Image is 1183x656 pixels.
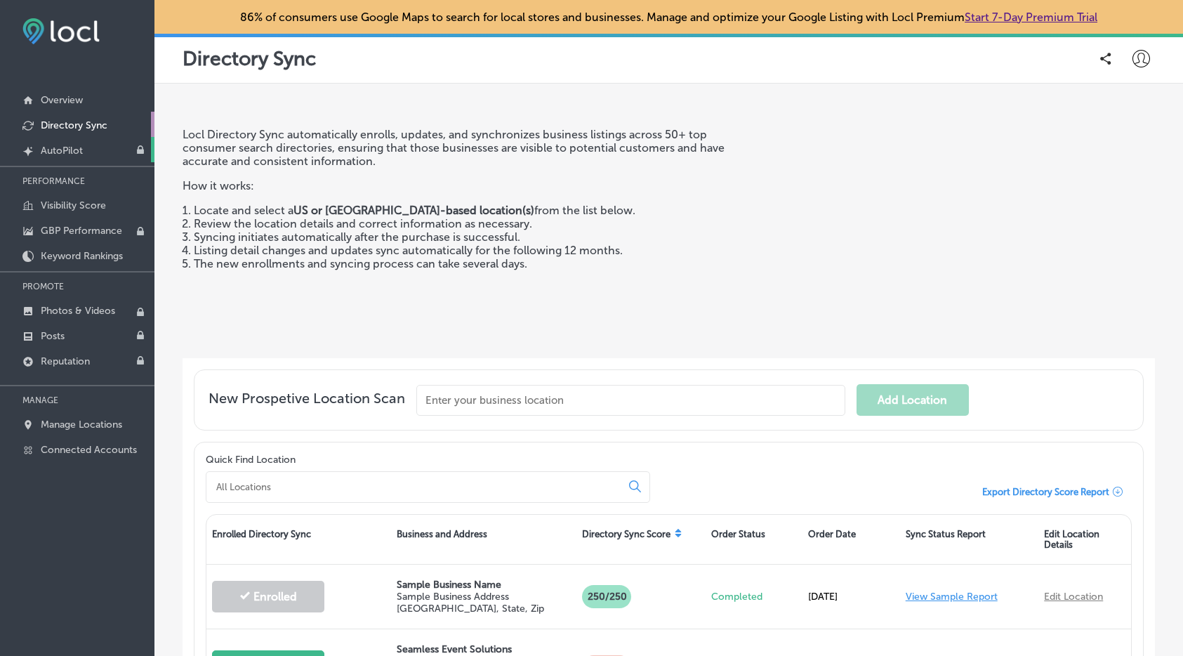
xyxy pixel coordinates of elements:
[41,145,83,157] p: AutoPilot
[41,444,137,456] p: Connected Accounts
[293,204,534,217] strong: US or [GEOGRAPHIC_DATA]-based location(s)
[416,385,845,416] input: Enter your business location
[41,305,115,317] p: Photos & Videos
[965,11,1097,24] a: Start 7-Day Premium Trial
[41,225,122,237] p: GBP Performance
[41,419,122,431] p: Manage Locations
[194,217,759,230] li: Review the location details and correct information as necessary.
[183,128,759,168] p: Locl Directory Sync automatically enrolls, updates, and synchronizes business listings across 50+...
[802,515,899,564] div: Order Date
[194,230,759,244] li: Syncing initiates automatically after the purchase is successful.
[397,579,570,591] p: Sample Business Name
[900,515,1039,564] div: Sync Status Report
[206,515,391,564] div: Enrolled Directory Sync
[41,355,90,367] p: Reputation
[41,250,123,262] p: Keyword Rankings
[397,591,570,603] p: Sample Business Address
[582,585,631,608] p: 250/250
[194,244,759,257] li: Listing detail changes and updates sync automatically for the following 12 months.
[397,603,570,615] p: [GEOGRAPHIC_DATA], State, Zip
[194,204,759,217] li: Locate and select a from the list below.
[212,581,324,612] button: Enrolled
[194,257,759,270] li: The new enrollments and syncing process can take several days.
[41,330,65,342] p: Posts
[982,487,1109,497] span: Export Directory Score Report
[240,11,1097,24] p: 86% of consumers use Google Maps to search for local stores and businesses. Manage and optimize y...
[906,591,998,603] a: View Sample Report
[41,199,106,211] p: Visibility Score
[41,119,107,131] p: Directory Sync
[711,591,797,603] p: Completed
[22,18,100,44] img: fda3e92497d09a02dc62c9cd864e3231.png
[209,390,405,416] span: New Prospetive Location Scan
[183,47,316,70] p: Directory Sync
[215,480,618,493] input: All Locations
[206,454,296,466] label: Quick Find Location
[857,384,969,416] button: Add Location
[397,643,570,655] p: Seamless Event Solutions
[391,515,576,564] div: Business and Address
[802,577,899,617] div: [DATE]
[1038,515,1131,564] div: Edit Location Details
[770,128,1155,344] iframe: Locl: Directory Sync Overview
[706,515,802,564] div: Order Status
[576,515,706,564] div: Directory Sync Score
[183,168,759,192] p: How it works:
[1044,591,1103,603] a: Edit Location
[41,94,83,106] p: Overview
